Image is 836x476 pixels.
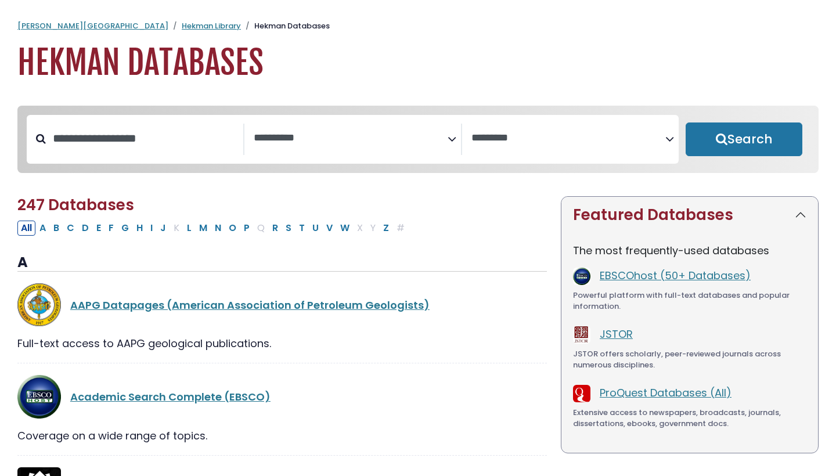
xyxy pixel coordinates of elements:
a: EBSCOhost (50+ Databases) [600,268,751,283]
button: Filter Results P [240,221,253,236]
button: Filter Results M [196,221,211,236]
button: Filter Results Z [380,221,392,236]
button: Filter Results H [133,221,146,236]
button: Filter Results W [337,221,353,236]
a: Hekman Library [182,20,241,31]
h3: A [17,254,547,272]
button: Filter Results F [105,221,117,236]
div: Full-text access to AAPG geological publications. [17,336,547,351]
nav: breadcrumb [17,20,819,32]
button: Filter Results I [147,221,156,236]
li: Hekman Databases [241,20,330,32]
button: Filter Results L [183,221,195,236]
button: Filter Results G [118,221,132,236]
div: Powerful platform with full-text databases and popular information. [573,290,806,312]
button: Filter Results O [225,221,240,236]
div: Alpha-list to filter by first letter of database name [17,220,409,235]
button: Filter Results S [282,221,295,236]
button: Filter Results D [78,221,92,236]
span: 247 Databases [17,194,134,215]
button: Filter Results T [296,221,308,236]
div: JSTOR offers scholarly, peer-reviewed journals across numerous disciplines. [573,348,806,371]
button: Filter Results V [323,221,336,236]
button: Featured Databases [561,197,818,233]
button: All [17,221,35,236]
nav: Search filters [17,106,819,173]
a: [PERSON_NAME][GEOGRAPHIC_DATA] [17,20,168,31]
a: ProQuest Databases (All) [600,385,732,400]
p: The most frequently-used databases [573,243,806,258]
button: Filter Results C [63,221,78,236]
button: Filter Results J [157,221,170,236]
div: Extensive access to newspapers, broadcasts, journals, dissertations, ebooks, government docs. [573,407,806,430]
button: Filter Results E [93,221,105,236]
button: Filter Results B [50,221,63,236]
a: Academic Search Complete (EBSCO) [70,390,271,404]
input: Search database by title or keyword [46,129,243,148]
button: Filter Results U [309,221,322,236]
button: Filter Results N [211,221,225,236]
div: Coverage on a wide range of topics. [17,428,547,443]
button: Filter Results A [36,221,49,236]
h1: Hekman Databases [17,44,819,82]
textarea: Search [254,132,448,145]
button: Submit for Search Results [686,122,802,156]
a: AAPG Datapages (American Association of Petroleum Geologists) [70,298,430,312]
a: JSTOR [600,327,633,341]
button: Filter Results R [269,221,282,236]
textarea: Search [471,132,665,145]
